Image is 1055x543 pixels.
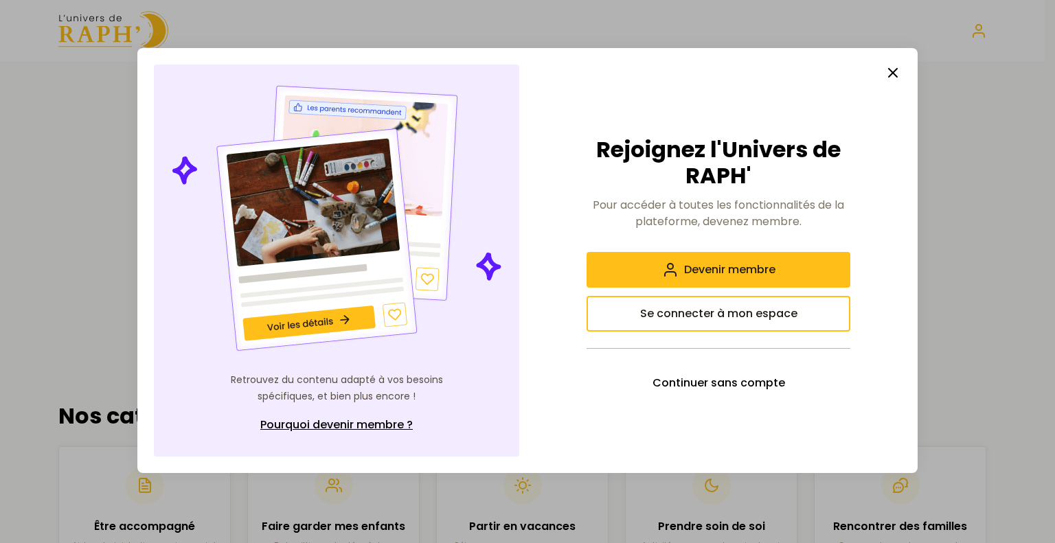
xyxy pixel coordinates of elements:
span: Se connecter à mon espace [640,305,797,322]
span: Pourquoi devenir membre ? [260,417,413,433]
button: Continuer sans compte [587,365,850,401]
p: Pour accéder à toutes les fonctionnalités de la plateforme, devenez membre. [587,197,850,230]
h2: Rejoignez l'Univers de RAPH' [587,137,850,189]
span: Devenir membre [684,262,775,278]
span: Continuer sans compte [653,375,785,391]
a: Pourquoi devenir membre ? [227,410,446,440]
img: Illustration de contenu personnalisé [169,81,505,356]
button: Devenir membre [587,252,850,288]
button: Se connecter à mon espace [587,296,850,332]
p: Retrouvez du contenu adapté à vos besoins spécifiques, et bien plus encore ! [227,372,446,405]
